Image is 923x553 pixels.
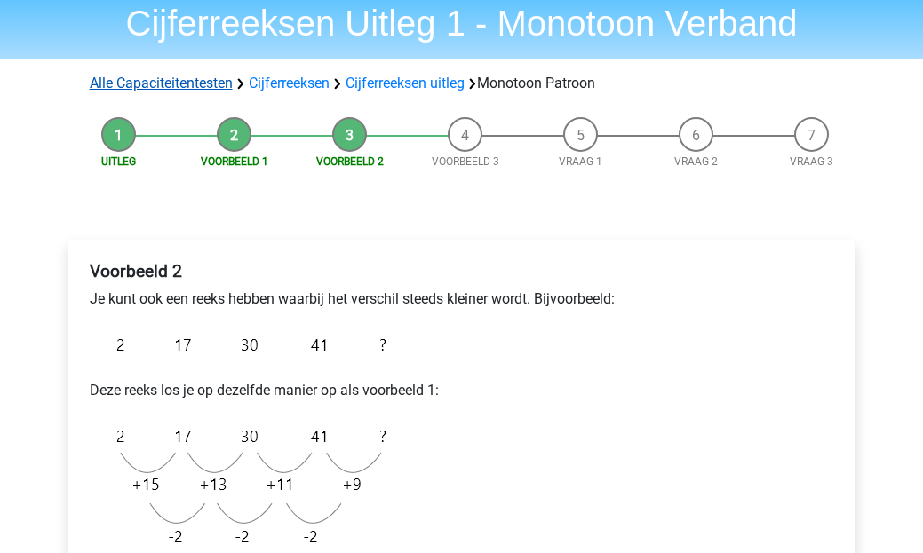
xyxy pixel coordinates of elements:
a: Alle Capaciteitentesten [90,75,233,91]
a: Uitleg [101,155,136,168]
a: Cijferreeksen [249,75,330,91]
div: Monotoon Patroon [83,73,841,94]
h1: Cijferreeksen Uitleg 1 - Monotoon Verband [53,2,871,44]
a: Cijferreeksen uitleg [346,75,465,91]
a: Vraag 1 [559,155,602,168]
p: Deze reeks los je op dezelfde manier op als voorbeeld 1: [90,380,834,401]
img: Monotonous_Example_2.png [90,324,395,366]
a: Voorbeeld 1 [201,155,268,168]
a: Vraag 2 [674,155,718,168]
a: Vraag 3 [790,155,833,168]
p: Je kunt ook een reeks hebben waarbij het verschil steeds kleiner wordt. Bijvoorbeeld: [90,288,834,310]
b: Voorbeeld 2 [90,261,182,281]
a: Voorbeeld 2 [316,155,384,168]
a: Voorbeeld 3 [432,155,499,168]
